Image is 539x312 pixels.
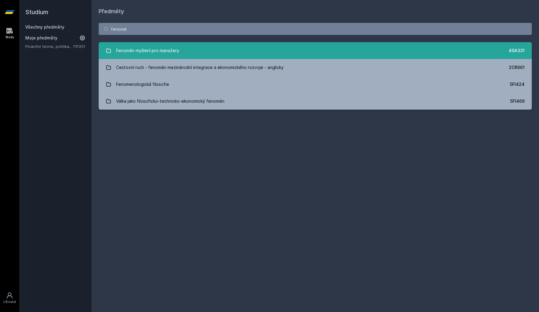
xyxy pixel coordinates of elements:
h1: Předměty [99,7,532,16]
div: Cestovní ruch - fenomén mezinárodní integrace a ekonomického rozvoje - anglicky [116,61,284,73]
a: Fenomenologická filosofie 5FI424 [99,76,532,93]
div: Fenomén myšlení pro manažery [116,45,179,57]
div: Uživatel [3,300,16,304]
div: Válka jako filosoficko-technicko-ekonomický fenomén [116,95,224,107]
a: Finanční teorie, politika a instituce [25,43,73,49]
div: 2CR661 [509,64,525,70]
input: Název nebo ident předmětu… [99,23,532,35]
a: Uživatel [1,289,18,307]
a: Cestovní ruch - fenomén mezinárodní integrace a ekonomického rozvoje - anglicky 2CR661 [99,59,532,76]
div: Fenomenologická filosofie [116,78,169,90]
a: Fenomén myšlení pro manažery 4SA331 [99,42,532,59]
a: Všechny předměty [25,24,64,30]
div: 5FI469 [510,98,525,104]
a: Válka jako filosoficko-technicko-ekonomický fenomén 5FI469 [99,93,532,110]
span: Moje předměty [25,35,57,41]
div: Study [5,35,14,39]
div: 5FI424 [510,81,525,87]
a: Study [1,24,18,42]
div: 4SA331 [509,48,525,54]
a: 11F201 [73,44,85,49]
